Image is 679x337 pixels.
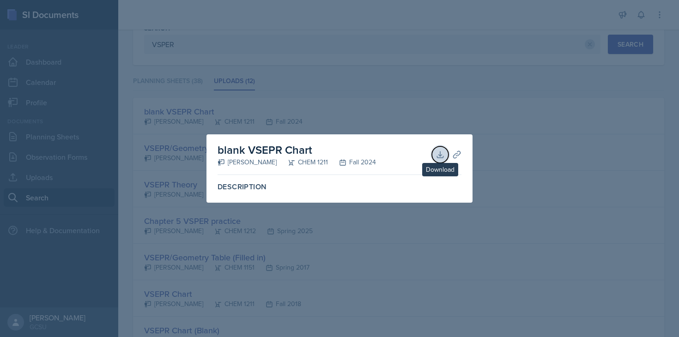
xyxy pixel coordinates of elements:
[432,146,449,163] button: Download
[218,142,376,158] h2: blank VSEPR Chart
[218,182,461,192] label: Description
[328,157,376,167] div: Fall 2024
[218,157,277,167] div: [PERSON_NAME]
[277,157,328,167] div: CHEM 1211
